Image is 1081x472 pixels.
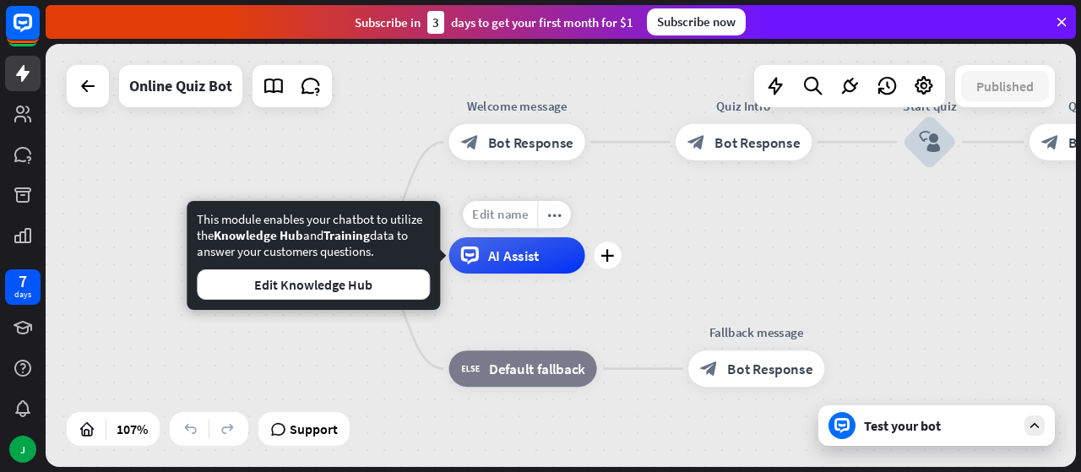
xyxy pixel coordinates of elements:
i: block_user_input [919,131,941,153]
span: Knowledge Hub [214,227,303,243]
div: Quiz Intro [662,96,825,114]
i: plus [600,249,614,262]
div: Subscribe now [647,8,746,35]
span: AI Assist [488,247,540,264]
i: more_horiz [547,208,562,221]
button: Published [961,71,1049,101]
div: J [9,436,36,463]
span: Bot Response [714,133,800,150]
i: block_bot_response [461,133,479,150]
div: Subscribe in days to get your first month for $1 [355,11,633,34]
span: Bot Response [727,360,812,377]
i: block_bot_response [700,360,718,377]
div: Test your bot [864,417,1016,434]
div: Welcome message [435,96,598,114]
div: 107% [111,415,153,442]
i: block_bot_response [687,133,705,150]
i: block_fallback [461,360,481,377]
div: Start quiz [875,96,984,114]
div: 7 [19,274,27,289]
div: This module enables your chatbot to utilize the and data to answer your customers questions. [197,211,430,300]
span: Support [290,415,338,442]
button: Open LiveChat chat widget [14,7,64,57]
div: Fallback message [675,323,838,341]
span: Default fallback [489,360,585,377]
span: Bot Response [488,133,573,150]
div: days [14,289,31,301]
div: Online Quiz Bot [129,65,232,107]
i: block_bot_response [1041,133,1059,150]
button: Edit Knowledge Hub [197,269,430,300]
span: Training [323,227,370,243]
span: Edit name [472,206,529,222]
div: 3 [427,11,444,34]
a: 7 days [5,269,41,305]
